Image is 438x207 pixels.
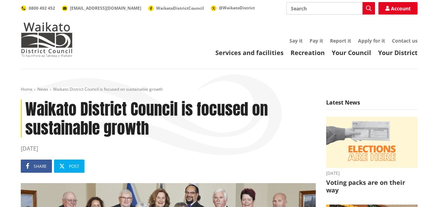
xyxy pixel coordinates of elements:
[310,37,323,44] a: Pay it
[70,5,141,11] span: [EMAIL_ADDRESS][DOMAIN_NAME]
[378,48,418,57] a: Your District
[37,86,48,92] a: News
[326,179,418,194] h3: Voting packs are on their way
[332,48,371,57] a: Your Council
[358,37,385,44] a: Apply for it
[289,37,303,44] a: Say it
[21,5,55,11] a: 0800 492 452
[21,160,52,173] a: Share
[290,48,325,57] a: Recreation
[326,117,418,168] img: Elections are here
[21,87,418,92] nav: breadcrumb
[378,2,418,15] a: Account
[34,163,47,169] span: Share
[330,37,351,44] a: Report it
[215,48,284,57] a: Services and facilities
[21,22,73,57] img: Waikato District Council - Te Kaunihera aa Takiwaa o Waikato
[69,163,79,169] span: Post
[21,144,316,153] time: [DATE]
[326,171,418,175] time: [DATE]
[392,37,418,44] a: Contact us
[326,99,418,110] h5: Latest News
[156,5,204,11] span: WaikatoDistrictCouncil
[54,160,84,173] a: Post
[211,5,255,11] a: @WaikatoDistrict
[219,5,255,11] span: @WaikatoDistrict
[148,5,204,11] a: WaikatoDistrictCouncil
[62,5,141,11] a: [EMAIL_ADDRESS][DOMAIN_NAME]
[21,99,316,137] h1: Waikato District Council is focused on sustainable growth
[21,86,33,92] a: Home
[286,2,375,15] input: Search input
[29,5,55,11] span: 0800 492 452
[326,117,418,194] a: [DATE] Voting packs are on their way
[53,86,163,92] span: Waikato District Council is focused on sustainable growth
